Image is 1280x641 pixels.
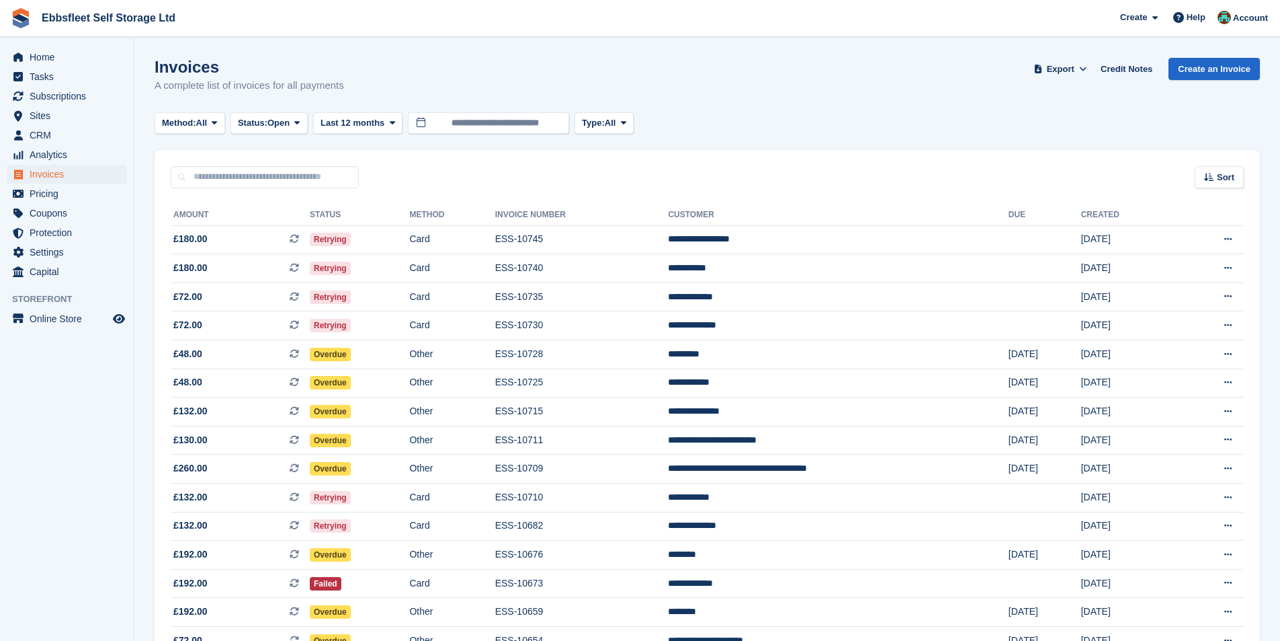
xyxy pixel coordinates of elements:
td: ESS-10709 [495,455,669,484]
span: Online Store [30,309,110,328]
td: ESS-10728 [495,340,669,369]
td: [DATE] [1009,369,1081,398]
td: Other [409,369,495,398]
span: Type: [582,116,605,130]
td: [DATE] [1009,398,1081,426]
td: ESS-10715 [495,398,669,426]
span: Storefront [12,293,134,306]
span: Open [267,116,290,130]
td: ESS-10711 [495,426,669,455]
span: CRM [30,126,110,145]
span: £180.00 [173,232,208,246]
span: Analytics [30,145,110,164]
span: Retrying [310,233,351,246]
td: ESS-10710 [495,484,669,513]
span: Overdue [310,434,351,447]
td: [DATE] [1081,282,1175,311]
a: menu [7,67,127,86]
span: Settings [30,243,110,262]
span: Tasks [30,67,110,86]
td: [DATE] [1081,426,1175,455]
a: menu [7,106,127,125]
td: ESS-10673 [495,569,669,598]
span: £132.00 [173,404,208,418]
td: ESS-10740 [495,254,669,283]
a: Ebbsfleet Self Storage Ltd [36,7,181,29]
a: menu [7,126,127,145]
span: Retrying [310,319,351,332]
td: [DATE] [1009,426,1081,455]
h1: Invoices [155,58,344,76]
span: Create [1120,11,1147,24]
span: Sites [30,106,110,125]
td: Card [409,484,495,513]
a: menu [7,87,127,106]
span: Capital [30,262,110,281]
td: [DATE] [1081,512,1175,541]
span: Account [1233,11,1268,25]
span: Overdue [310,548,351,562]
td: [DATE] [1081,340,1175,369]
span: Coupons [30,204,110,223]
th: Due [1009,204,1081,226]
span: £260.00 [173,461,208,476]
img: George Spring [1218,11,1231,24]
td: [DATE] [1009,541,1081,570]
img: stora-icon-8386f47178a22dfd0bd8f6a31ec36ba5ce8667c1dd55bd0f319d3a0aa187defe.svg [11,8,31,28]
span: Failed [310,577,341,591]
td: [DATE] [1009,340,1081,369]
span: £180.00 [173,261,208,275]
td: Other [409,598,495,627]
a: menu [7,204,127,223]
td: Other [409,426,495,455]
span: Overdue [310,348,351,361]
span: £132.00 [173,519,208,533]
span: £72.00 [173,290,202,304]
td: Card [409,311,495,340]
button: Type: All [574,112,634,135]
span: Overdue [310,376,351,389]
span: £130.00 [173,433,208,447]
td: Card [409,282,495,311]
span: Sort [1217,171,1234,184]
span: £48.00 [173,347,202,361]
a: Preview store [111,311,127,327]
td: Other [409,340,495,369]
span: Retrying [310,291,351,304]
a: menu [7,223,127,242]
span: Overdue [310,405,351,418]
a: Create an Invoice [1168,58,1260,80]
td: [DATE] [1081,311,1175,340]
td: ESS-10735 [495,282,669,311]
td: [DATE] [1009,598,1081,627]
span: Overdue [310,605,351,619]
span: All [196,116,208,130]
button: Export [1031,58,1090,80]
td: [DATE] [1081,455,1175,484]
td: ESS-10725 [495,369,669,398]
button: Method: All [155,112,225,135]
th: Invoice Number [495,204,669,226]
span: £192.00 [173,605,208,619]
span: Help [1187,11,1205,24]
td: ESS-10676 [495,541,669,570]
td: [DATE] [1081,225,1175,254]
a: menu [7,309,127,328]
td: [DATE] [1081,541,1175,570]
span: Retrying [310,262,351,275]
button: Status: Open [230,112,308,135]
td: ESS-10659 [495,598,669,627]
a: menu [7,184,127,203]
span: £72.00 [173,318,202,332]
th: Amount [171,204,310,226]
button: Last 12 months [313,112,402,135]
td: Card [409,254,495,283]
td: Card [409,225,495,254]
td: Card [409,569,495,598]
a: menu [7,165,127,184]
span: Invoices [30,165,110,184]
td: [DATE] [1081,254,1175,283]
th: Created [1081,204,1175,226]
span: Last 12 months [321,116,384,130]
a: menu [7,243,127,262]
